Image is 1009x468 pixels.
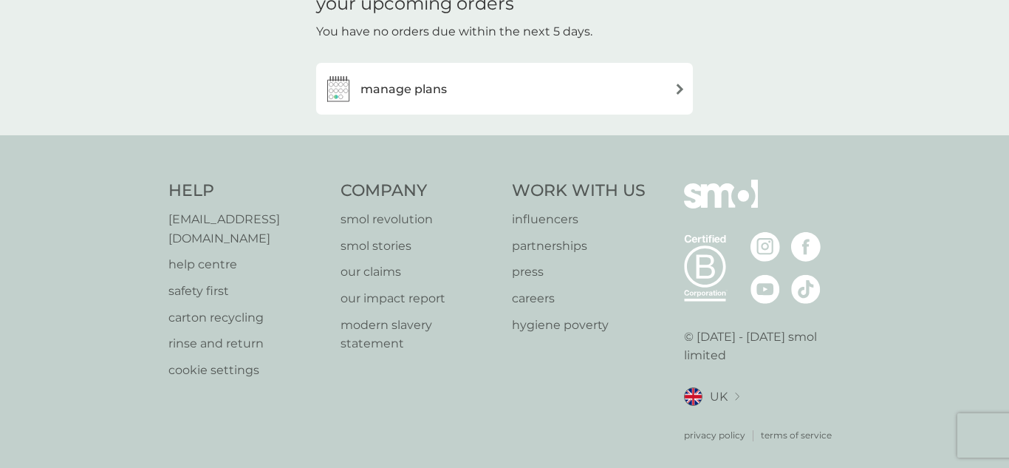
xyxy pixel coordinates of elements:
a: rinse and return [168,334,326,353]
img: visit the smol Tiktok page [791,274,821,304]
a: [EMAIL_ADDRESS][DOMAIN_NAME] [168,210,326,248]
a: cookie settings [168,361,326,380]
a: careers [512,289,646,308]
a: carton recycling [168,308,326,328]
a: terms of service [761,428,832,442]
p: You have no orders due within the next 5 days. [316,22,592,41]
a: our claims [341,262,498,282]
span: UK [710,387,728,407]
a: hygiene poverty [512,316,646,335]
a: influencers [512,210,646,229]
a: smol revolution [341,210,498,229]
a: help centre [168,255,326,274]
a: modern slavery statement [341,316,498,353]
p: © [DATE] - [DATE] smol limited [684,328,841,365]
h3: manage plans [360,80,447,99]
h4: Work With Us [512,180,646,203]
img: select a new location [735,393,739,401]
h4: Help [168,180,326,203]
a: our impact report [341,289,498,308]
a: smol stories [341,237,498,256]
img: smol [684,180,758,230]
img: visit the smol Instagram page [750,232,780,262]
h4: Company [341,180,498,203]
img: UK flag [684,387,702,406]
img: visit the smol Youtube page [750,274,780,304]
img: visit the smol Facebook page [791,232,821,262]
a: partnerships [512,237,646,256]
a: privacy policy [684,428,745,442]
img: arrow right [674,84,685,95]
a: press [512,262,646,282]
a: safety first [168,282,326,301]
